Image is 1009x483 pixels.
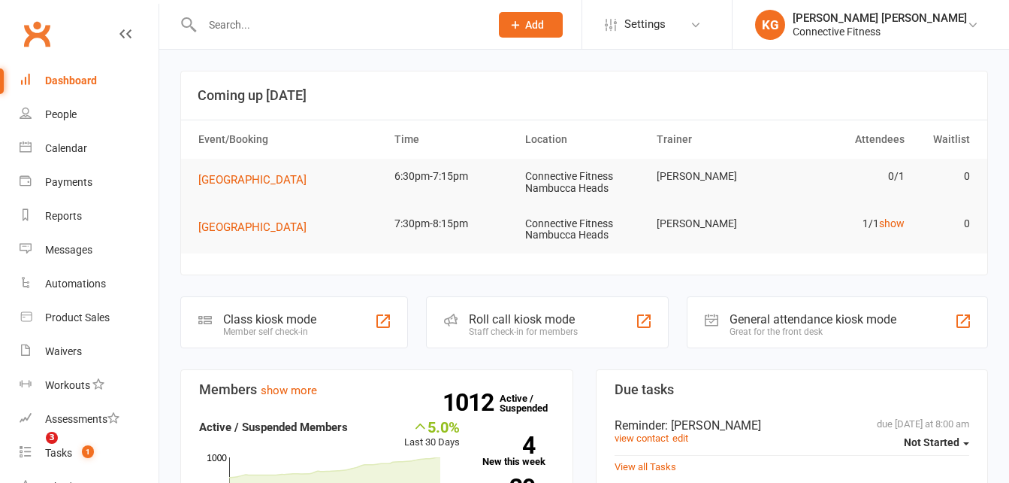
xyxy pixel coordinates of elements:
strong: Active / Suspended Members [199,421,348,434]
iframe: Intercom live chat [15,432,51,468]
strong: 1012 [443,391,500,414]
a: Automations [20,267,159,301]
div: 5.0% [404,418,460,435]
td: [PERSON_NAME] [650,206,781,241]
span: Settings [624,8,666,41]
div: Roll call kiosk mode [469,312,578,327]
a: show [879,217,905,229]
a: 1012Active / Suspended [500,382,566,424]
div: Connective Fitness [793,25,967,38]
div: Great for the front desk [730,327,896,337]
div: Payments [45,176,92,188]
span: 3 [46,432,58,444]
td: Connective Fitness Nambucca Heads [518,206,649,254]
th: Location [518,120,649,159]
div: Workouts [45,379,90,391]
th: Time [388,120,518,159]
div: People [45,108,77,120]
div: Messages [45,244,92,256]
a: Reports [20,199,159,233]
a: Messages [20,233,159,267]
div: Calendar [45,142,87,154]
a: Assessments [20,402,159,436]
div: Last 30 Days [404,418,460,451]
div: Reports [45,210,82,222]
a: Clubworx [18,15,56,53]
th: Attendees [781,120,911,159]
td: 7:30pm-8:15pm [388,206,518,241]
a: People [20,98,159,132]
a: Product Sales [20,301,159,335]
td: Connective Fitness Nambucca Heads [518,159,649,206]
td: 0/1 [781,159,911,194]
div: Class kiosk mode [223,312,316,327]
strong: 4 [482,434,535,457]
th: Waitlist [911,120,977,159]
a: Tasks 1 [20,436,159,470]
a: 4New this week [482,436,554,466]
div: Dashboard [45,74,97,87]
span: : [PERSON_NAME] [665,418,761,433]
td: 0 [911,159,977,194]
a: edit [672,433,688,444]
button: Add [499,12,563,38]
a: view contact [615,433,669,444]
h3: Members [199,382,554,397]
span: Add [525,19,544,31]
h3: Coming up [DATE] [198,88,971,103]
div: Member self check-in [223,327,316,337]
a: Payments [20,166,159,199]
div: Staff check-in for members [469,327,578,337]
div: Product Sales [45,311,110,324]
div: Automations [45,278,106,290]
span: [GEOGRAPHIC_DATA] [198,220,307,234]
button: Not Started [904,430,969,457]
td: [PERSON_NAME] [650,159,781,194]
h3: Due tasks [615,382,970,397]
td: 0 [911,206,977,241]
td: 6:30pm-7:15pm [388,159,518,194]
a: Calendar [20,132,159,166]
a: Waivers [20,335,159,369]
div: KG [755,10,785,40]
a: Workouts [20,369,159,402]
a: show more [261,384,317,397]
button: [GEOGRAPHIC_DATA] [198,171,317,189]
a: Dashboard [20,64,159,98]
div: General attendance kiosk mode [730,312,896,327]
th: Event/Booking [192,120,388,159]
div: Waivers [45,345,82,357]
span: [GEOGRAPHIC_DATA] [198,173,307,187]
span: Not Started [904,436,959,448]
td: 1/1 [781,206,911,241]
div: Assessments [45,413,119,425]
button: [GEOGRAPHIC_DATA] [198,218,317,236]
div: Tasks [45,447,72,459]
span: 1 [82,445,94,458]
th: Trainer [650,120,781,159]
a: View all Tasks [615,461,676,472]
input: Search... [198,14,479,35]
div: Reminder [615,418,970,433]
div: [PERSON_NAME] [PERSON_NAME] [793,11,967,25]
